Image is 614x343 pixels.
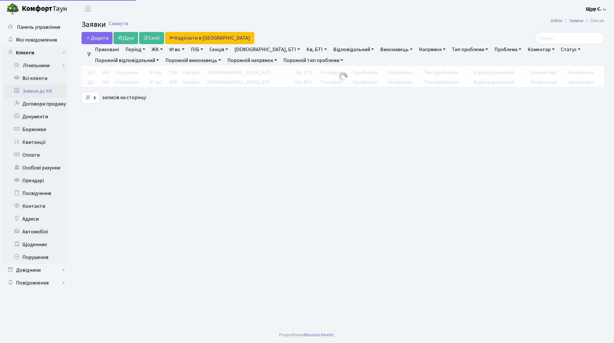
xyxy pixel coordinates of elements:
[3,21,67,34] a: Панель управління
[281,55,346,66] a: Порожній тип проблеми
[525,44,557,55] a: Коментар
[225,55,279,66] a: Порожній напрямок
[586,5,606,13] a: Щур С. -.
[6,3,19,15] img: logo.png
[3,85,67,97] a: Заявки до КК
[558,44,583,55] a: Статус
[3,264,67,277] a: Довідники
[139,32,164,44] a: Excel
[3,72,67,85] a: Всі клієнти
[16,36,57,43] span: Мої повідомлення
[86,35,108,42] span: Додати
[3,110,67,123] a: Документи
[304,44,329,55] a: Кв, БТІ
[3,46,67,59] a: Клієнти
[207,44,231,55] a: Секція
[165,32,254,44] a: Надіслати в [GEOGRAPHIC_DATA]
[22,4,52,14] b: Комфорт
[3,225,67,238] a: Автомобілі
[416,44,448,55] a: Напрямок
[82,19,106,30] span: Заявки
[3,277,67,289] a: Повідомлення
[232,44,303,55] a: [DEMOGRAPHIC_DATA], БТІ
[167,44,187,55] a: № вх.
[109,21,128,27] a: Скинути
[535,32,604,44] input: Пошук...
[3,149,67,161] a: Оплати
[551,17,563,24] a: Admin
[338,72,348,82] img: Обробка...
[149,44,165,55] a: ЖК
[7,59,67,72] a: Лічильники
[3,200,67,213] a: Контакти
[3,97,67,110] a: Договори продажу
[188,44,206,55] a: ПІБ
[583,17,604,24] li: Список
[279,331,335,339] div: Розроблено .
[82,92,146,104] label: записів на сторінці
[114,32,138,44] a: Друк
[331,44,376,55] a: Відповідальний
[17,24,60,31] span: Панель управління
[3,34,67,46] a: Мої повідомлення
[123,44,148,55] a: Період
[304,331,334,338] a: Massive Kinetic
[541,14,614,27] nav: breadcrumb
[3,174,67,187] a: Орендарі
[3,238,67,251] a: Щоденник
[3,251,67,264] a: Порушення
[569,17,583,24] a: Заявки
[3,187,67,200] a: Посвідчення
[82,32,113,44] a: Додати
[92,55,161,66] a: Порожній відповідальний
[3,123,67,136] a: Боржники
[378,44,415,55] a: Виконавець
[3,136,67,149] a: Квитанції
[80,4,96,14] button: Переключити навігацію
[3,213,67,225] a: Адреси
[449,44,491,55] a: Тип проблеми
[492,44,524,55] a: Проблема
[92,44,122,55] a: Приховані
[586,5,606,12] b: Щур С. -.
[82,92,100,104] select: записів на сторінці
[163,55,224,66] a: Порожній виконавець
[3,161,67,174] a: Особові рахунки
[22,4,67,14] span: Таун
